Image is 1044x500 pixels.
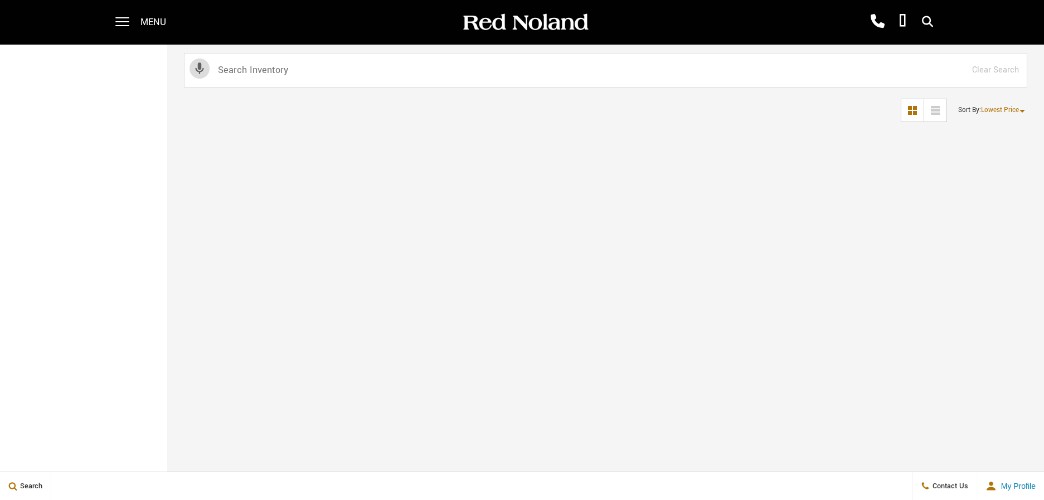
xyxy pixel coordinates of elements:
span: Sort By : [958,105,981,115]
svg: Click to toggle on voice search [190,59,210,79]
span: Contact Us [930,481,968,491]
input: Search Inventory [184,53,1027,88]
span: Search [17,481,42,491]
img: Red Noland Auto Group [461,13,589,32]
span: Lowest Price [981,105,1019,115]
button: user-profile-menu [977,472,1044,500]
span: My Profile [997,482,1036,491]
